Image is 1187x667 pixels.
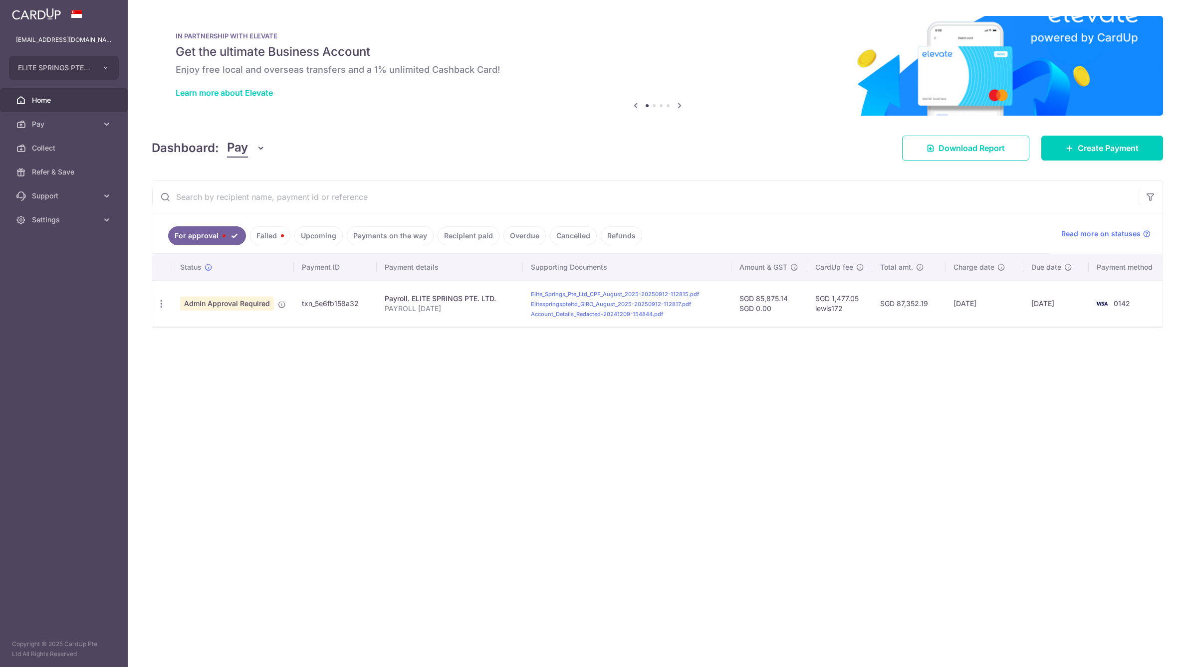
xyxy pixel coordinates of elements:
[152,139,219,157] h4: Dashboard:
[294,226,343,245] a: Upcoming
[1092,298,1112,310] img: Bank Card
[946,280,1023,327] td: [DATE]
[32,191,98,201] span: Support
[250,226,290,245] a: Failed
[503,226,546,245] a: Overdue
[32,95,98,105] span: Home
[9,56,119,80] button: ELITE SPRINGS PTE. LTD.
[152,181,1139,213] input: Search by recipient name, payment id or reference
[16,35,112,45] p: [EMAIL_ADDRESS][DOMAIN_NAME]
[176,88,273,98] a: Learn more about Elevate
[12,8,61,20] img: CardUp
[176,64,1139,76] h6: Enjoy free local and overseas transfers and a 1% unlimited Cashback Card!
[531,301,691,308] a: Elitespringspteltd_GIRO_August_2025-20250912-112817.pdf
[1023,280,1089,327] td: [DATE]
[438,226,499,245] a: Recipient paid
[385,304,515,314] p: PAYROLL [DATE]
[180,297,274,311] span: Admin Approval Required
[176,44,1139,60] h5: Get the ultimate Business Account
[902,136,1029,161] a: Download Report
[385,294,515,304] div: Payroll. ELITE SPRINGS PTE. LTD.
[294,254,377,280] th: Payment ID
[939,142,1005,154] span: Download Report
[807,280,873,327] td: SGD 1,477.05 lewis172
[531,291,699,298] a: Elite_Springs_Pte_Ltd_CPF_August_2025-20250912-112815.pdf
[550,226,597,245] a: Cancelled
[1123,637,1177,662] iframe: Opens a widget where you can find more information
[739,262,787,272] span: Amount & GST
[18,63,92,73] span: ELITE SPRINGS PTE. LTD.
[1114,299,1130,308] span: 0142
[32,143,98,153] span: Collect
[168,226,246,245] a: For approval
[953,262,994,272] span: Charge date
[815,262,853,272] span: CardUp fee
[1031,262,1061,272] span: Due date
[1061,229,1141,239] span: Read more on statuses
[1041,136,1163,161] a: Create Payment
[152,16,1163,116] img: Renovation banner
[176,32,1139,40] p: IN PARTNERSHIP WITH ELEVATE
[347,226,434,245] a: Payments on the way
[294,280,377,327] td: txn_5e6fb158a32
[731,280,807,327] td: SGD 85,875.14 SGD 0.00
[523,254,731,280] th: Supporting Documents
[32,119,98,129] span: Pay
[531,311,663,318] a: Account_Details_Redacted-20241209-154844.pdf
[180,262,202,272] span: Status
[1061,229,1151,239] a: Read more on statuses
[880,262,913,272] span: Total amt.
[872,280,945,327] td: SGD 87,352.19
[32,167,98,177] span: Refer & Save
[377,254,523,280] th: Payment details
[1089,254,1166,280] th: Payment method
[1078,142,1139,154] span: Create Payment
[227,139,265,158] button: Pay
[32,215,98,225] span: Settings
[601,226,642,245] a: Refunds
[227,139,248,158] span: Pay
